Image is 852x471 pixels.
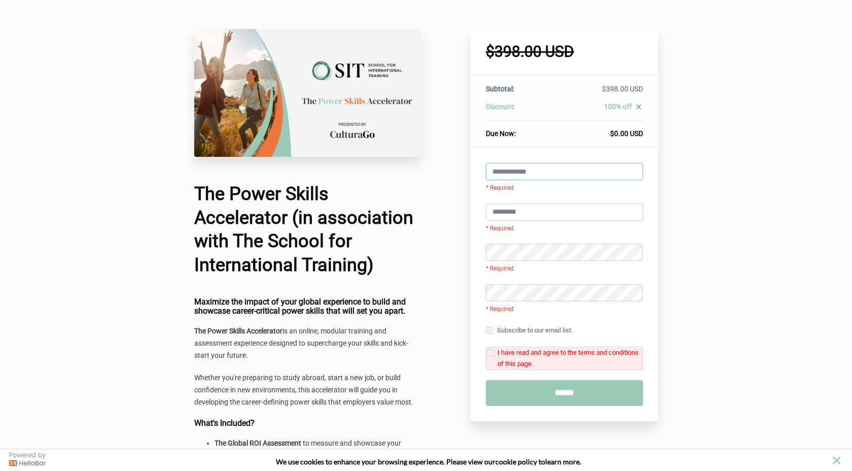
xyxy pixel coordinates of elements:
a: close [632,103,643,114]
h4: What's Included? [194,419,421,428]
td: $398.00 USD [552,84,643,102]
th: Due Now: [486,121,552,139]
span: 100% off [604,103,632,111]
button: close [830,454,843,467]
li: * Required [486,223,643,234]
span: learn more. [545,457,581,466]
strong: The Global ROI Assessment [215,439,301,447]
a: cookie policy [495,457,537,466]
img: 85fb1af-be62-5a2c-caf1-d0f1c43b8a70_The_School_for_International_Training.png [194,29,421,157]
p: is an online, modular training and assessment experience designed to supercharge your skills and ... [194,325,421,362]
input: I have read and agree to the terms and conditions of this page. [486,349,493,356]
li: to measure and showcase your power skill growth and career-readiness [215,438,421,462]
h4: Maximize the impact of your global experience to build and showcase career-critical power skills ... [194,297,421,315]
span: We use cookies to enhance your browsing experience. Please view our [276,457,495,466]
label: I have read and agree to the terms and conditions of this page. [486,347,643,370]
label: Subscribe to our email list. [486,325,573,336]
h1: $398.00 USD [486,44,643,59]
h1: The Power Skills Accelerator (in association with The School for International Training) [194,182,421,277]
th: Discount: [486,102,552,121]
li: * Required [486,263,643,274]
i: close [634,103,643,111]
strong: to [539,457,545,466]
p: Whether you're preparing to study abroad, start a new job, or build confidence in new environment... [194,372,421,409]
input: Subscribe to our email list. [486,327,493,334]
li: * Required [486,183,643,193]
span: Subtotal: [486,85,514,93]
span: $0.00 USD [610,129,643,138]
li: * Required [486,304,643,315]
strong: The Power Skills Accelerator [194,327,282,335]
